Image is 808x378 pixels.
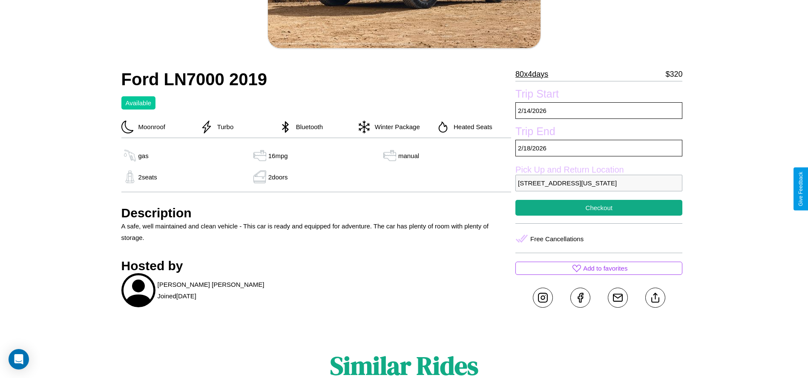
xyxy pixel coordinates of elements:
[121,170,138,183] img: gas
[121,220,512,243] p: A safe, well maintained and clean vehicle - This car is ready and equipped for adventure. The car...
[515,125,682,140] label: Trip End
[449,121,492,133] p: Heated Seats
[515,88,682,102] label: Trip Start
[251,170,268,183] img: gas
[515,262,682,275] button: Add to favorites
[292,121,323,133] p: Bluetooth
[121,259,512,273] h3: Hosted by
[121,206,512,220] h3: Description
[381,149,398,162] img: gas
[158,290,196,302] p: Joined [DATE]
[515,175,682,191] p: [STREET_ADDRESS][US_STATE]
[134,121,165,133] p: Moonroof
[126,97,152,109] p: Available
[138,171,157,183] p: 2 seats
[268,150,288,162] p: 16 mpg
[138,150,149,162] p: gas
[9,349,29,369] div: Open Intercom Messenger
[530,233,584,245] p: Free Cancellations
[398,150,419,162] p: manual
[213,121,234,133] p: Turbo
[251,149,268,162] img: gas
[515,165,682,175] label: Pick Up and Return Location
[798,172,804,206] div: Give Feedback
[515,67,548,81] p: 80 x 4 days
[515,102,682,119] p: 2 / 14 / 2026
[515,140,682,156] p: 2 / 18 / 2026
[371,121,420,133] p: Winter Package
[268,171,288,183] p: 2 doors
[121,70,512,89] h2: Ford LN7000 2019
[515,200,682,216] button: Checkout
[121,149,138,162] img: gas
[665,67,682,81] p: $ 320
[158,279,265,290] p: [PERSON_NAME] [PERSON_NAME]
[583,263,627,274] p: Add to favorites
